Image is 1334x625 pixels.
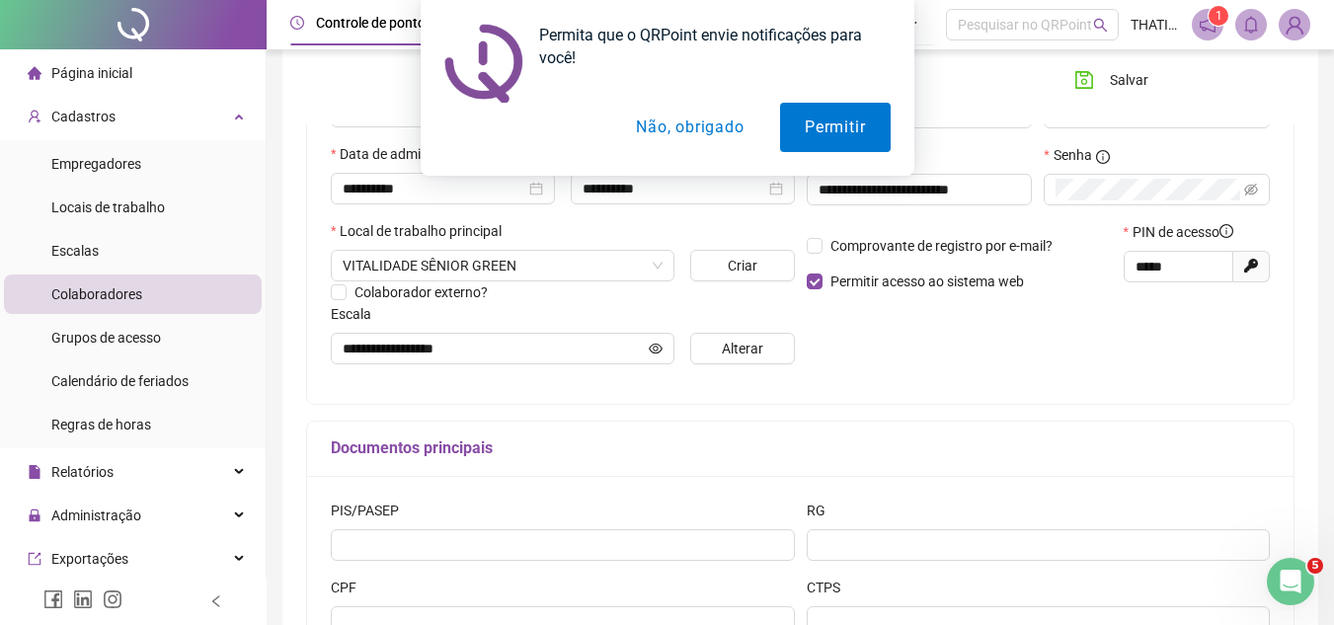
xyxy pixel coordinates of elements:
span: Regras de horas [51,417,151,432]
span: Permitir acesso ao sistema web [830,273,1024,289]
span: info-circle [1219,224,1233,238]
span: Administração [51,508,141,523]
span: RUA CAPITÃO JOÃO ANTÔNIO, 12-57 [343,251,663,280]
button: Não, obrigado [611,103,768,152]
h5: Documentos principais [331,436,1270,460]
span: Relatórios [51,464,114,480]
div: Permita que o QRPoint envie notificações para você! [523,24,891,69]
img: notification icon [444,24,523,103]
span: 5 [1307,558,1323,574]
span: PIN de acesso [1133,221,1233,243]
span: Calendário de feriados [51,373,189,389]
span: lock [28,508,41,522]
span: Locais de trabalho [51,199,165,215]
span: eye [649,342,663,355]
label: PIS/PASEP [331,500,412,521]
label: RG [807,500,838,521]
label: CPF [331,577,369,598]
span: Alterar [722,338,763,359]
span: Comprovante de registro por e-mail? [830,238,1053,254]
span: file [28,465,41,479]
button: Alterar [690,333,794,364]
span: Colaboradores [51,286,142,302]
span: instagram [103,589,122,609]
label: CTPS [807,577,853,598]
span: export [28,552,41,566]
iframe: Intercom live chat [1267,558,1314,605]
span: Criar [728,255,757,276]
span: Exportações [51,551,128,567]
span: facebook [43,589,63,609]
label: Escala [331,303,384,325]
span: Escalas [51,243,99,259]
span: left [209,594,223,608]
span: eye-invisible [1244,183,1258,196]
label: Local de trabalho principal [331,220,514,242]
button: Permitir [780,103,890,152]
button: Criar [690,250,794,281]
span: Grupos de acesso [51,330,161,346]
span: Colaborador externo? [354,284,488,300]
span: linkedin [73,589,93,609]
